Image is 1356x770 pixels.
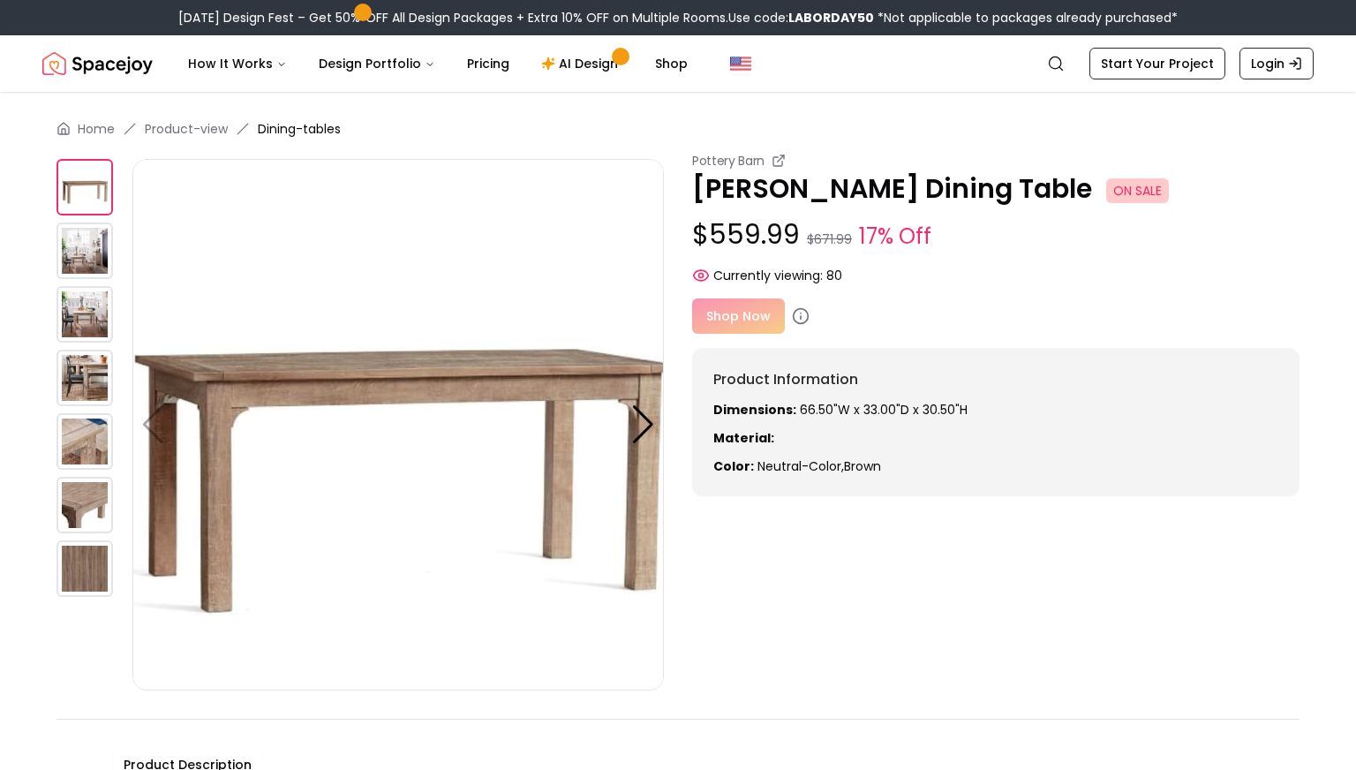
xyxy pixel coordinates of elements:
[56,350,113,406] img: https://storage.googleapis.com/spacejoy-main/assets/5e61e2cb70810a009cf8b5cd/product_2_ehoc39icaj08
[145,120,228,138] a: Product-view
[692,173,1299,205] p: [PERSON_NAME] Dining Table
[56,540,113,597] img: https://storage.googleapis.com/spacejoy-main/assets/5e61e2cb70810a009cf8b5cd/product_5_chb503l63nh7
[728,9,874,26] span: Use code:
[178,9,1178,26] div: [DATE] Design Fest – Get 50% OFF All Design Packages + Extra 10% OFF on Multiple Rooms.
[713,457,754,475] strong: Color:
[1106,178,1169,203] span: ON SALE
[56,159,113,215] img: https://storage.googleapis.com/spacejoy-main/assets/5e61e2cb70810a009cf8b5cd/image/thalia-dining-...
[1089,48,1225,79] a: Start Your Project
[56,286,113,343] img: https://storage.googleapis.com/spacejoy-main/assets/5e61e2cb70810a009cf8b5cd/product_1_515p7habphob
[42,46,153,81] img: Spacejoy Logo
[305,46,449,81] button: Design Portfolio
[258,120,341,138] span: Dining-tables
[56,413,113,470] img: https://storage.googleapis.com/spacejoy-main/assets/5e61e2cb70810a009cf8b5cd/product_3_nc54ep7lh28
[174,46,301,81] button: How It Works
[826,267,842,284] span: 80
[132,159,664,691] img: https://storage.googleapis.com/spacejoy-main/assets/5e61e2cb70810a009cf8b5cd/image/thalia-dining-...
[713,267,823,284] span: Currently viewing:
[42,46,153,81] a: Spacejoy
[713,369,1278,390] h6: Product Information
[692,152,765,170] small: Pottery Barn
[1239,48,1314,79] a: Login
[713,429,774,447] strong: Material:
[56,120,1299,138] nav: breadcrumb
[78,120,115,138] a: Home
[757,457,844,475] span: neutral-color ,
[453,46,524,81] a: Pricing
[874,9,1178,26] span: *Not applicable to packages already purchased*
[730,53,751,74] img: United States
[844,457,881,475] span: brown
[859,221,931,253] small: 17% Off
[56,477,113,533] img: https://storage.googleapis.com/spacejoy-main/assets/5e61e2cb70810a009cf8b5cd/product_4_69f2a3id0gei
[527,46,637,81] a: AI Design
[692,219,1299,253] p: $559.99
[788,9,874,26] b: LABORDAY50
[713,401,796,419] strong: Dimensions:
[641,46,702,81] a: Shop
[807,230,852,248] small: $671.99
[42,35,1314,92] nav: Global
[713,401,1278,419] p: 66.50"W x 33.00"D x 30.50"H
[174,46,702,81] nav: Main
[56,223,113,279] img: https://storage.googleapis.com/spacejoy-main/assets/5e61e2cb70810a009cf8b5cd/product_0_eej8c9md7d7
